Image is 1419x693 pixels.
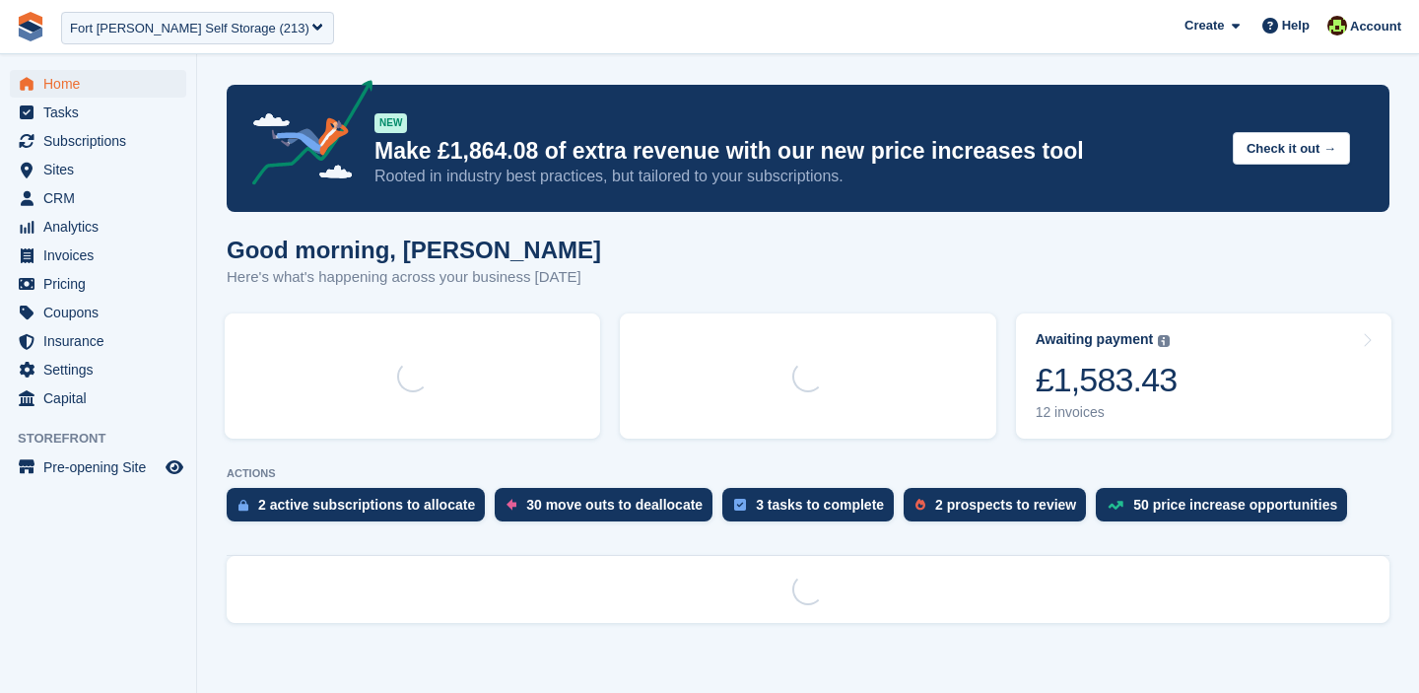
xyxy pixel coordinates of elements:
span: Insurance [43,327,162,355]
div: 2 prospects to review [935,497,1076,513]
span: Pricing [43,270,162,298]
p: Here's what's happening across your business [DATE] [227,266,601,289]
p: ACTIONS [227,467,1389,480]
span: Create [1184,16,1224,35]
div: 30 move outs to deallocate [526,497,703,513]
a: menu [10,184,186,212]
span: CRM [43,184,162,212]
a: 50 price increase opportunities [1096,488,1357,531]
h1: Good morning, [PERSON_NAME] [227,237,601,263]
img: icon-info-grey-7440780725fd019a000dd9b08b2336e03edf1995a4989e88bcd33f0948082b44.svg [1158,335,1170,347]
a: Awaiting payment £1,583.43 12 invoices [1016,313,1391,439]
span: Invoices [43,242,162,269]
span: Storefront [18,429,196,449]
a: 3 tasks to complete [722,488,904,531]
div: 50 price increase opportunities [1133,497,1337,513]
button: Check it out → [1233,132,1350,165]
span: Account [1350,17,1401,36]
img: prospect-51fa495bee0391a8d652442698ab0144808aea92771e9ea1ae160a38d050c398.svg [915,499,925,511]
img: move_outs_to_deallocate_icon-f764333ba52eb49d3ac5e1228854f67142a1ed5810a6f6cc68b1a99e826820c5.svg [507,499,516,511]
a: menu [10,242,186,269]
div: 12 invoices [1036,404,1178,421]
a: Preview store [163,455,186,479]
a: menu [10,299,186,326]
a: menu [10,356,186,383]
div: 2 active subscriptions to allocate [258,497,475,513]
p: Make £1,864.08 of extra revenue with our new price increases tool [374,137,1217,166]
a: menu [10,384,186,412]
span: Subscriptions [43,127,162,155]
a: menu [10,70,186,98]
span: Capital [43,384,162,412]
img: stora-icon-8386f47178a22dfd0bd8f6a31ec36ba5ce8667c1dd55bd0f319d3a0aa187defe.svg [16,12,45,41]
div: Fort [PERSON_NAME] Self Storage (213) [70,19,309,38]
span: Sites [43,156,162,183]
a: menu [10,156,186,183]
span: Coupons [43,299,162,326]
a: menu [10,99,186,126]
a: menu [10,270,186,298]
span: Tasks [43,99,162,126]
div: 3 tasks to complete [756,497,884,513]
span: Settings [43,356,162,383]
span: Pre-opening Site [43,453,162,481]
img: price_increase_opportunities-93ffe204e8149a01c8c9dc8f82e8f89637d9d84a8eef4429ea346261dce0b2c0.svg [1108,501,1123,510]
a: 30 move outs to deallocate [495,488,722,531]
div: Awaiting payment [1036,331,1154,348]
a: menu [10,327,186,355]
div: £1,583.43 [1036,360,1178,400]
img: Catherine Coffey [1327,16,1347,35]
a: menu [10,213,186,241]
img: task-75834270c22a3079a89374b754ae025e5fb1db73e45f91037f5363f120a921f8.svg [734,499,746,511]
span: Analytics [43,213,162,241]
a: menu [10,453,186,481]
p: Rooted in industry best practices, but tailored to your subscriptions. [374,166,1217,187]
div: NEW [374,113,407,133]
a: 2 prospects to review [904,488,1096,531]
a: menu [10,127,186,155]
span: Home [43,70,162,98]
span: Help [1282,16,1310,35]
img: active_subscription_to_allocate_icon-d502201f5373d7db506a760aba3b589e785aa758c864c3986d89f69b8ff3... [238,499,248,512]
a: 2 active subscriptions to allocate [227,488,495,531]
img: price-adjustments-announcement-icon-8257ccfd72463d97f412b2fc003d46551f7dbcb40ab6d574587a9cd5c0d94... [236,80,373,192]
